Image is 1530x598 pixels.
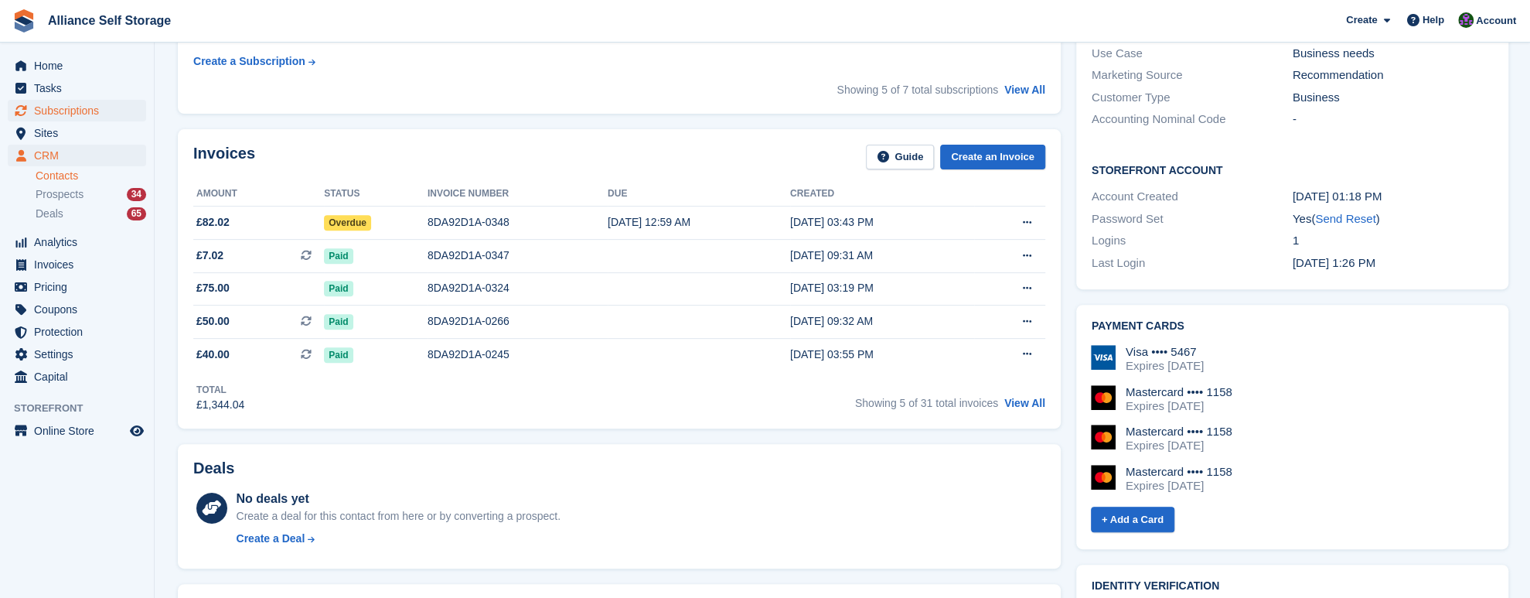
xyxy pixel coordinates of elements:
a: Deals 65 [36,206,146,222]
span: £40.00 [196,347,230,363]
span: Home [34,55,127,77]
span: Prospects [36,187,83,202]
div: Marketing Source [1092,67,1293,84]
span: Online Store [34,420,127,442]
a: Create a Subscription [193,47,315,76]
a: Contacts [36,169,146,183]
div: Total [196,383,244,397]
span: Create [1346,12,1377,28]
a: menu [8,145,146,166]
span: Paid [324,347,353,363]
span: Paid [324,314,353,330]
th: Created [790,182,974,207]
span: Pricing [34,276,127,298]
div: £1,344.04 [196,397,244,413]
a: menu [8,366,146,388]
div: [DATE] 03:55 PM [790,347,974,363]
span: Overdue [324,215,371,231]
span: Paid [324,281,353,296]
a: Guide [866,145,934,170]
a: + Add a Card [1091,507,1174,532]
th: Due [608,182,790,207]
a: menu [8,231,146,253]
div: 65 [127,207,146,220]
div: 8DA92D1A-0348 [428,214,608,231]
div: Visa •••• 5467 [1126,345,1204,359]
span: £75.00 [196,280,230,296]
div: [DATE] 12:59 AM [608,214,790,231]
span: Deals [36,207,63,221]
div: Yes [1293,210,1494,228]
div: Expires [DATE] [1126,359,1204,373]
span: Paid [324,248,353,264]
div: Create a deal for this contact from here or by converting a prospect. [236,508,560,525]
th: Invoice number [428,182,608,207]
span: £50.00 [196,313,230,330]
a: menu [8,299,146,320]
a: menu [8,55,146,77]
span: Help [1423,12,1444,28]
span: Subscriptions [34,100,127,121]
img: Romilly Norton [1458,12,1474,28]
a: View All [1004,397,1045,409]
span: Invoices [34,254,127,275]
div: [DATE] 09:32 AM [790,313,974,330]
a: menu [8,100,146,121]
time: 2025-03-20 13:26:28 UTC [1293,256,1375,269]
span: Settings [34,343,127,365]
div: Account Created [1092,188,1293,206]
a: menu [8,254,146,275]
div: Last Login [1092,255,1293,272]
h2: Deals [193,460,234,477]
span: Coupons [34,299,127,320]
div: 34 [127,188,146,201]
span: Storefront [14,401,154,416]
h2: Invoices [193,145,255,170]
span: £7.02 [196,248,223,264]
span: Analytics [34,231,127,253]
span: Capital [34,366,127,388]
div: 8DA92D1A-0245 [428,347,608,363]
span: Showing 5 of 31 total invoices [855,397,998,409]
img: Mastercard Logo [1091,425,1116,449]
div: Password Set [1092,210,1293,228]
th: Status [324,182,428,207]
img: Mastercard Logo [1091,385,1116,410]
div: No deals yet [236,490,560,508]
div: [DATE] 03:19 PM [790,280,974,296]
div: [DATE] 01:18 PM [1293,188,1494,206]
div: Create a Deal [236,531,305,547]
span: £82.02 [196,214,230,231]
div: - [1293,111,1494,128]
div: 8DA92D1A-0266 [428,313,608,330]
div: [DATE] 09:31 AM [790,248,974,264]
div: Customer Type [1092,89,1293,107]
div: 8DA92D1A-0347 [428,248,608,264]
div: Recommendation [1293,67,1494,84]
a: menu [8,122,146,144]
div: Logins [1092,232,1293,250]
div: Mastercard •••• 1158 [1126,465,1232,479]
span: Account [1476,13,1516,29]
div: Mastercard •••• 1158 [1126,385,1232,399]
div: Use Case [1092,45,1293,63]
a: menu [8,321,146,343]
span: Tasks [34,77,127,99]
div: [DATE] 03:43 PM [790,214,974,231]
a: Send Reset [1315,212,1375,225]
div: Business needs [1293,45,1494,63]
a: Create an Invoice [940,145,1045,170]
div: Accounting Nominal Code [1092,111,1293,128]
img: Visa Logo [1091,345,1116,370]
a: Create a Deal [236,531,560,547]
a: Alliance Self Storage [42,8,177,33]
div: Mastercard •••• 1158 [1126,425,1232,439]
div: Expires [DATE] [1126,399,1232,413]
a: menu [8,343,146,365]
div: 1 [1293,232,1494,250]
span: CRM [34,145,127,166]
h2: Payment cards [1092,320,1494,333]
div: 8DA92D1A-0324 [428,280,608,296]
a: menu [8,420,146,442]
a: View All [1004,84,1045,96]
